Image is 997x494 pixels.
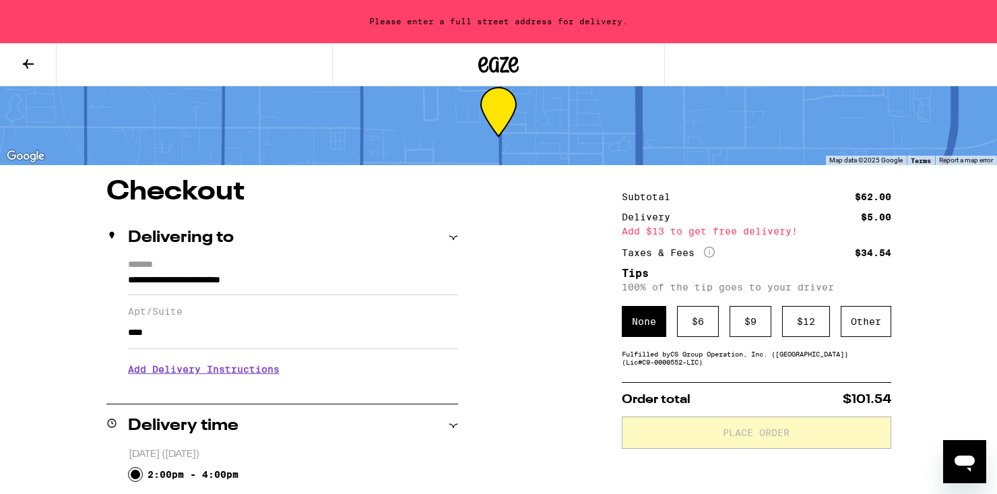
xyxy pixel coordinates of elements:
[622,350,891,366] div: Fulfilled by CS Group Operation, Inc. ([GEOGRAPHIC_DATA]) (Lic# C9-0000552-LIC )
[782,306,830,337] div: $ 12
[622,192,680,202] div: Subtotal
[677,306,719,337] div: $ 6
[128,354,458,385] h3: Add Delivery Instructions
[622,247,715,259] div: Taxes & Fees
[622,212,680,222] div: Delivery
[861,212,891,222] div: $5.00
[128,306,458,317] label: Apt/Suite
[943,440,986,483] iframe: Button to launch messaging window
[730,306,771,337] div: $ 9
[148,469,238,480] label: 2:00pm - 4:00pm
[622,394,690,406] span: Order total
[911,156,931,164] a: Terms
[843,394,891,406] span: $101.54
[723,428,790,437] span: Place Order
[622,268,891,279] h5: Tips
[622,306,666,337] div: None
[128,418,238,434] h2: Delivery time
[829,156,903,164] span: Map data ©2025 Google
[855,192,891,202] div: $62.00
[855,248,891,257] div: $34.54
[129,448,458,461] p: [DATE] ([DATE])
[622,282,891,292] p: 100% of the tip goes to your driver
[128,230,234,246] h2: Delivering to
[622,416,891,449] button: Place Order
[939,156,993,164] a: Report a map error
[128,385,458,396] p: We'll contact you at [PHONE_NUMBER] when we arrive
[3,148,48,165] img: Google
[841,306,891,337] div: Other
[3,148,48,165] a: Open this area in Google Maps (opens a new window)
[622,226,891,236] div: Add $13 to get free delivery!
[106,179,458,206] h1: Checkout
